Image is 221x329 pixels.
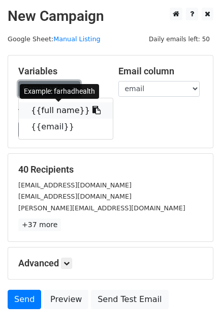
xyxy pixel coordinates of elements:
small: [EMAIL_ADDRESS][DOMAIN_NAME] [18,181,132,189]
iframe: Chat Widget [170,280,221,329]
span: Daily emails left: 50 [145,34,213,45]
a: Copy/paste... [18,81,80,97]
a: Send Test Email [91,290,168,309]
div: Example: farhadhealth [20,84,99,99]
a: +37 more [18,218,61,231]
small: [PERSON_NAME][EMAIL_ADDRESS][DOMAIN_NAME] [18,204,185,212]
h2: New Campaign [8,8,213,25]
h5: 40 Recipients [18,164,203,175]
a: Daily emails left: 50 [145,35,213,43]
h5: Advanced [18,258,203,269]
a: Preview [44,290,88,309]
a: {{full name}} [19,102,113,119]
a: {{email}} [19,119,113,135]
h5: Email column [118,66,203,77]
small: Google Sheet: [8,35,101,43]
h5: Variables [18,66,103,77]
small: [EMAIL_ADDRESS][DOMAIN_NAME] [18,193,132,200]
a: Manual Listing [53,35,100,43]
a: Send [8,290,41,309]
